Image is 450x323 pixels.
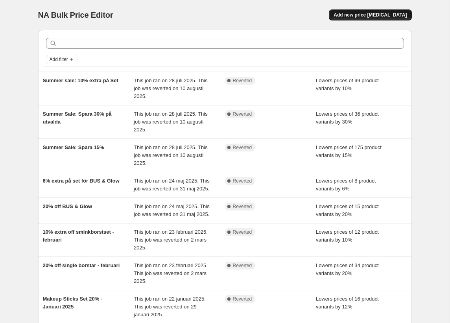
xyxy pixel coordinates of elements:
[134,203,210,217] span: This job ran on 24 maj 2025. This job was reverted on 31 maj 2025.
[43,178,120,184] span: 6% extra på set för BUS & Glow
[316,111,379,125] span: Lowers prices of 36 product variants by 30%
[50,56,68,63] span: Add filter
[134,111,208,133] span: This job ran on 28 juli 2025. This job was reverted on 10 augusti 2025.
[43,229,114,243] span: 10% extra off sminkborstset - februari
[233,111,252,117] span: Reverted
[46,55,77,64] button: Add filter
[316,203,379,217] span: Lowers prices of 15 product variants by 20%
[316,262,379,276] span: Lowers prices of 34 product variants by 20%
[43,78,118,83] span: Summer sale: 10% extra på Set
[134,144,208,166] span: This job ran on 28 juli 2025. This job was reverted on 10 augusti 2025.
[233,178,252,184] span: Reverted
[233,229,252,235] span: Reverted
[233,296,252,302] span: Reverted
[38,11,113,19] span: NA Bulk Price Editor
[233,78,252,84] span: Reverted
[43,203,92,209] span: 20% off BUS & Glow
[134,262,208,284] span: This job ran on 23 februari 2025. This job was reverted on 2 mars 2025.
[329,9,411,20] button: Add new price [MEDICAL_DATA]
[233,262,252,269] span: Reverted
[233,203,252,210] span: Reverted
[316,178,376,192] span: Lowers prices of 8 product variants by 6%
[134,229,208,251] span: This job ran on 23 februari 2025. This job was reverted on 2 mars 2025.
[134,178,210,192] span: This job ran on 24 maj 2025. This job was reverted on 31 maj 2025.
[43,144,104,150] span: Summer Sale: Spara 15%
[43,262,120,268] span: 20% off single borstar - februari
[334,12,407,18] span: Add new price [MEDICAL_DATA]
[134,296,206,317] span: This job ran on 22 januari 2025. This job was reverted on 29 januari 2025.
[134,78,208,99] span: This job ran on 28 juli 2025. This job was reverted on 10 augusti 2025.
[316,296,379,310] span: Lowers prices of 16 product variants by 12%
[43,111,112,125] span: Summer Sale: Spara 30% på utvalda
[233,144,252,151] span: Reverted
[316,78,379,91] span: Lowers prices of 99 product variants by 10%
[43,296,103,310] span: Makeup Sticks Set 20% - Januari 2025
[316,229,379,243] span: Lowers prices of 12 product variants by 10%
[316,144,382,158] span: Lowers prices of 175 product variants by 15%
